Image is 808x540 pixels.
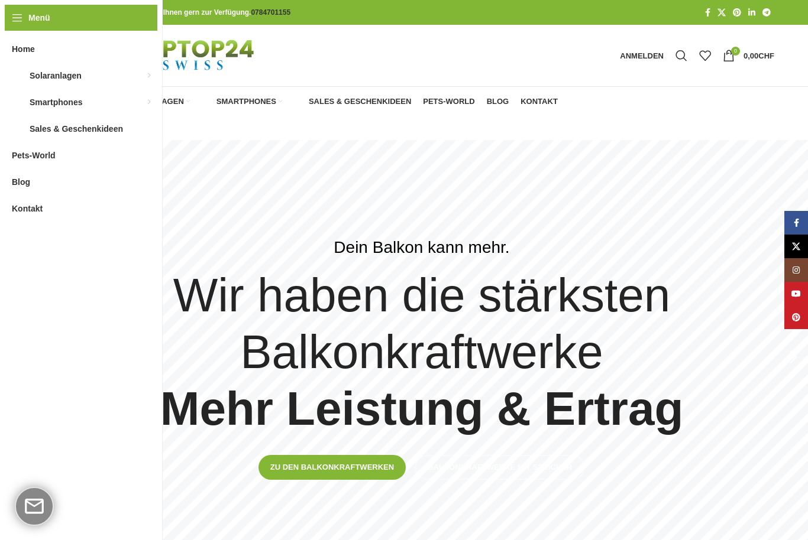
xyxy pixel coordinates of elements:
[731,47,740,56] span: 0
[12,145,56,166] span: Pets-World
[30,65,82,86] span: Solaranlagen
[758,51,774,60] span: CHF
[784,258,808,282] a: Instagram Social Link
[423,97,474,106] span: Pets-World
[784,211,808,235] a: Facebook Social Link
[614,44,670,67] a: Anmelden
[423,90,474,113] a: Pets-World
[729,5,745,21] a: Pinterest Social Link
[12,123,24,135] img: Sales & Geschenkideen
[784,282,808,305] a: YouTube Social Link
[12,38,35,60] span: Home
[521,90,558,113] a: Kontakt
[160,382,684,435] strong: Mehr Leistung & Ertrag
[258,455,406,480] a: Zu den Balkonkraftwerken
[202,90,282,113] a: Smartphones
[63,90,564,113] div: Hauptnavigation
[744,51,774,60] bdi: 0,00
[670,44,693,67] a: Suche
[294,96,305,107] img: Sales & Geschenkideen
[334,235,509,261] div: Dein Balkon kann mehr.
[12,70,24,82] img: Solaranlagen
[104,90,190,113] a: Solaranlagen
[702,5,714,21] a: Facebook Social Link
[69,50,284,60] a: Logo der Website
[487,97,509,106] span: Blog
[28,11,50,24] span: Menü
[415,455,585,480] a: Balkonkraftwerke mit Speicher
[202,96,212,107] img: Smartphones
[745,5,759,21] a: LinkedIn Social Link
[30,118,123,139] span: Sales & Geschenkideen
[620,52,664,60] span: Anmelden
[784,305,808,329] a: Pinterest Social Link
[759,5,774,21] a: Telegram Social Link
[784,235,808,258] a: X Social Link
[12,96,24,108] img: Smartphones
[428,463,572,472] span: Balkonkraftwerke mit Speicher
[309,97,411,106] span: Sales & Geschenkideen
[294,90,411,113] a: Sales & Geschenkideen
[487,90,509,113] a: Blog
[521,97,558,106] span: Kontakt
[12,198,43,219] span: Kontakt
[717,44,780,67] a: 0 0,00CHF
[69,267,774,437] h4: Wir haben die stärksten Balkonkraftwerke
[69,8,290,17] strong: Bei allen Fragen stehen wir Ihnen gern zur Verfügung.
[251,8,290,17] a: 0784701155
[714,5,729,21] a: X Social Link
[30,92,82,113] span: Smartphones
[69,25,284,86] img: Tiptop24 Nachhaltige & Faire Produkte
[270,463,394,472] span: Zu den Balkonkraftwerken
[12,171,30,193] span: Blog
[778,343,808,372] div: Next slide
[216,97,276,106] span: Smartphones
[693,44,717,67] div: Meine Wunschliste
